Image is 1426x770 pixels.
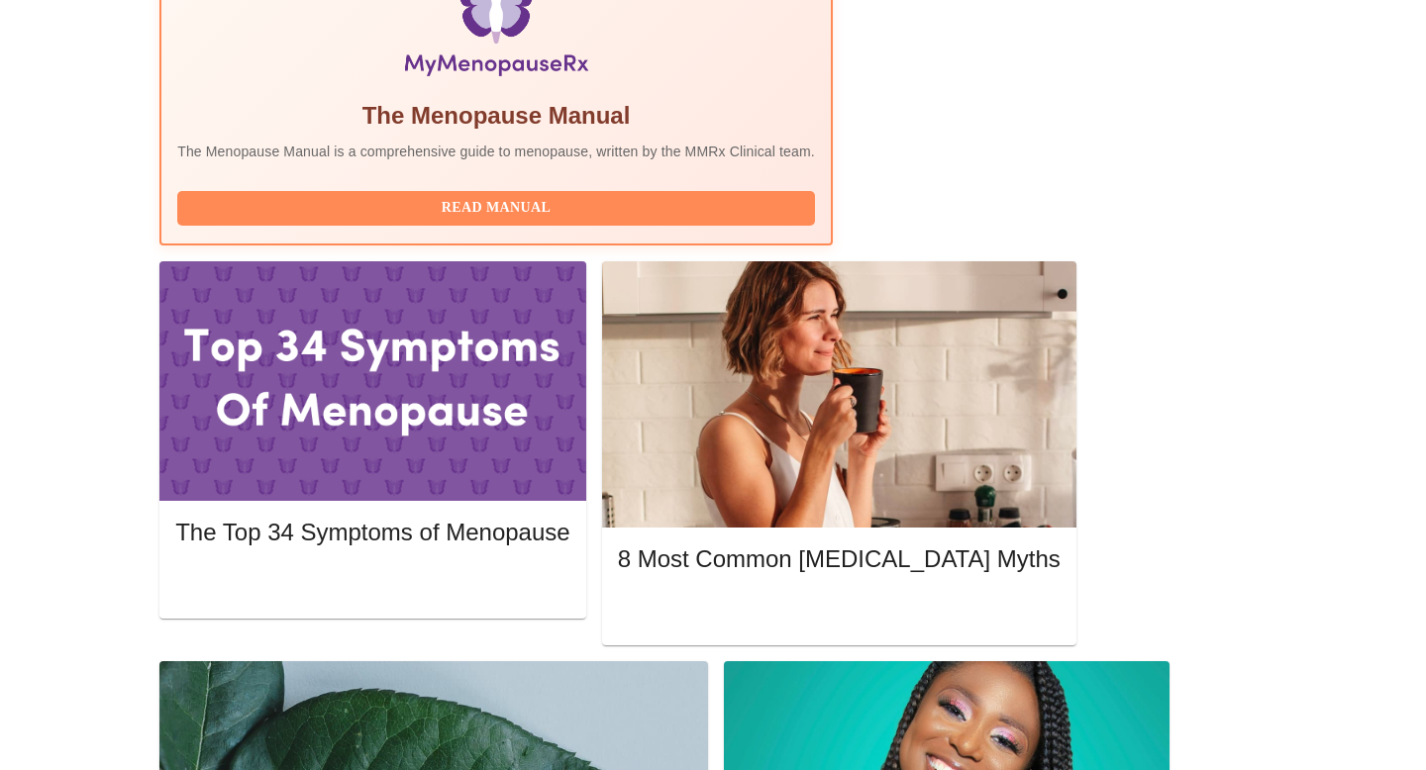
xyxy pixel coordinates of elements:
h5: 8 Most Common [MEDICAL_DATA] Myths [618,543,1061,575]
button: Read More [618,594,1061,628]
span: Read More [638,599,1041,624]
a: Read More [175,573,574,590]
button: Read More [175,566,569,601]
p: The Menopause Manual is a comprehensive guide to menopause, written by the MMRx Clinical team. [177,142,815,161]
span: Read Manual [197,196,795,221]
a: Read Manual [177,198,820,215]
h5: The Top 34 Symptoms of Menopause [175,517,569,548]
span: Read More [195,571,550,596]
h5: The Menopause Manual [177,100,815,132]
button: Read Manual [177,191,815,226]
a: Read More [618,601,1066,618]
